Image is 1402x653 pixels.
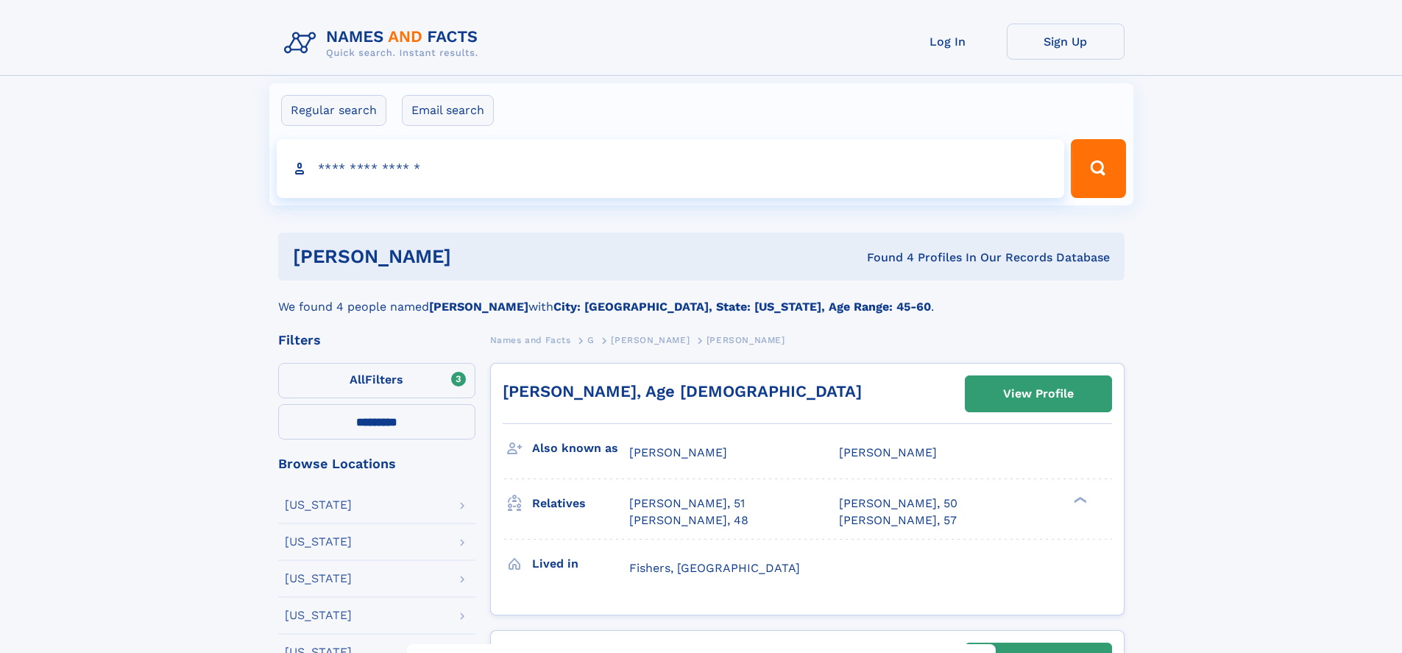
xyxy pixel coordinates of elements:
[293,247,659,266] h1: [PERSON_NAME]
[278,457,475,470] div: Browse Locations
[278,24,490,63] img: Logo Names and Facts
[1003,377,1074,411] div: View Profile
[402,95,494,126] label: Email search
[1007,24,1125,60] a: Sign Up
[587,331,595,349] a: G
[629,512,748,529] a: [PERSON_NAME], 48
[532,551,629,576] h3: Lived in
[277,139,1065,198] input: search input
[285,573,352,585] div: [US_STATE]
[281,95,386,126] label: Regular search
[350,373,365,386] span: All
[503,382,862,400] a: [PERSON_NAME], Age [DEMOGRAPHIC_DATA]
[285,536,352,548] div: [US_STATE]
[490,331,571,349] a: Names and Facts
[285,499,352,511] div: [US_STATE]
[278,363,475,398] label: Filters
[285,610,352,621] div: [US_STATE]
[532,436,629,461] h3: Also known as
[611,331,690,349] a: [PERSON_NAME]
[839,445,937,459] span: [PERSON_NAME]
[587,335,595,345] span: G
[429,300,528,314] b: [PERSON_NAME]
[629,445,727,459] span: [PERSON_NAME]
[553,300,931,314] b: City: [GEOGRAPHIC_DATA], State: [US_STATE], Age Range: 45-60
[839,495,957,512] a: [PERSON_NAME], 50
[278,333,475,347] div: Filters
[1071,139,1125,198] button: Search Button
[278,280,1125,316] div: We found 4 people named with .
[629,495,745,512] a: [PERSON_NAME], 51
[532,491,629,516] h3: Relatives
[659,250,1110,266] div: Found 4 Profiles In Our Records Database
[966,376,1111,412] a: View Profile
[629,561,800,575] span: Fishers, [GEOGRAPHIC_DATA]
[839,512,957,529] a: [PERSON_NAME], 57
[889,24,1007,60] a: Log In
[1070,495,1088,505] div: ❯
[707,335,785,345] span: [PERSON_NAME]
[611,335,690,345] span: [PERSON_NAME]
